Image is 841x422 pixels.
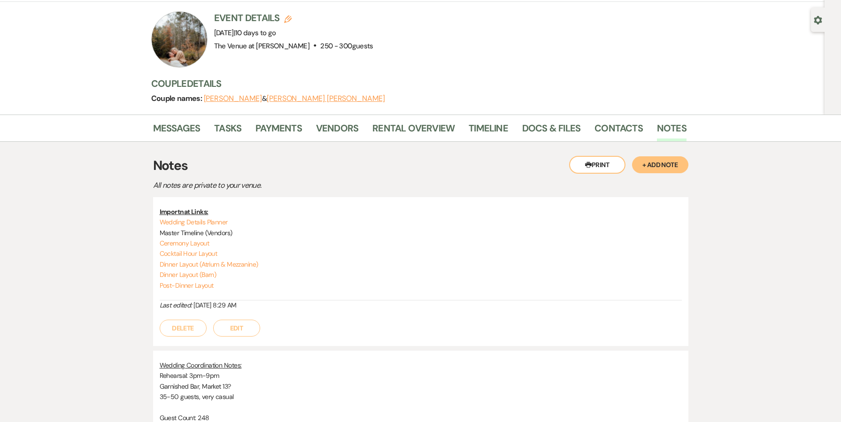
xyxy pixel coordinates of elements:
span: | [234,28,276,38]
p: Garnished Bar, Market 13? [160,381,682,391]
u: Importnat Links: [160,207,208,216]
button: Edit [213,320,260,337]
a: Vendors [316,121,358,141]
a: Docs & Files [522,121,580,141]
a: Contacts [594,121,643,141]
a: Cocktail Hour Layout [160,249,217,258]
span: 10 days to go [235,28,276,38]
a: Wedding Details Planner [160,218,228,226]
a: Post-Dinner Layout [160,281,214,290]
a: Dinner Layout (Atrium & Mezzanine) [160,260,258,269]
span: Couple names: [151,93,204,103]
p: All notes are private to your venue. [153,179,482,192]
button: Open lead details [814,15,822,24]
p: Master Timeline (Vendors) [160,228,682,238]
div: [DATE] 8:29 AM [160,300,682,310]
a: Tasks [214,121,241,141]
button: [PERSON_NAME] [PERSON_NAME] [267,95,385,102]
a: Dinner Layout (Barn) [160,270,216,279]
span: 250 - 300 guests [320,41,373,51]
button: Delete [160,320,207,337]
span: [DATE] [214,28,276,38]
button: [PERSON_NAME] [204,95,262,102]
p: 35-50 guests, very casual [160,391,682,402]
span: & [204,94,385,103]
button: + Add Note [632,156,688,173]
a: Notes [657,121,687,141]
a: Ceremony Layout [160,239,209,247]
a: Messages [153,121,201,141]
a: Timeline [469,121,508,141]
h3: Couple Details [151,77,677,90]
h3: Event Details [214,11,373,24]
p: Rehearsal: 3pm-9pm [160,370,682,381]
i: Last edited: [160,301,192,309]
a: Payments [255,121,302,141]
button: Print [569,156,625,174]
a: Rental Overview [372,121,455,141]
u: Wedding Coordination Notes: [160,361,242,369]
h3: Notes [153,156,688,176]
span: The Venue at [PERSON_NAME] [214,41,309,51]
